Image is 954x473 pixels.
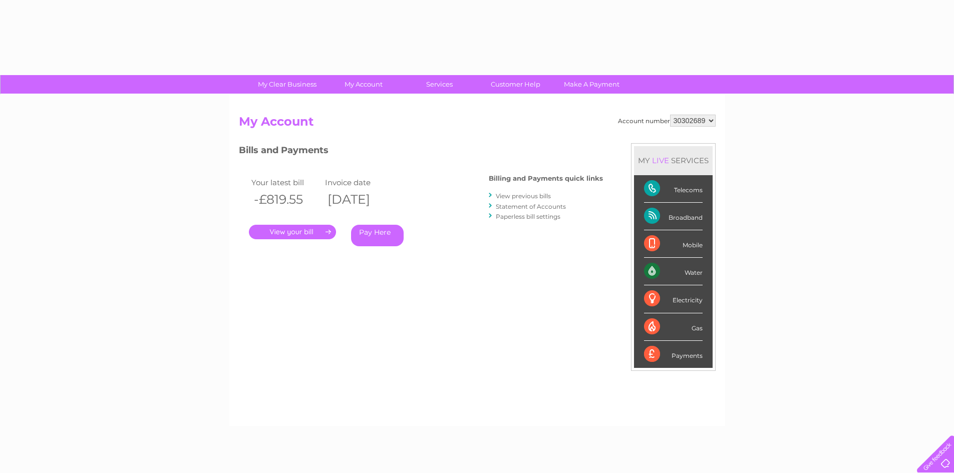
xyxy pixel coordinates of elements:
h4: Billing and Payments quick links [489,175,603,182]
a: . [249,225,336,239]
div: Payments [644,341,703,368]
div: MY SERVICES [634,146,713,175]
h3: Bills and Payments [239,143,603,161]
td: Your latest bill [249,176,323,189]
div: Account number [618,115,716,127]
div: Telecoms [644,175,703,203]
div: Gas [644,313,703,341]
a: Customer Help [474,75,557,94]
div: Broadband [644,203,703,230]
a: My Clear Business [246,75,329,94]
div: LIVE [650,156,671,165]
a: Paperless bill settings [496,213,560,220]
td: Invoice date [323,176,397,189]
a: Services [398,75,481,94]
a: Pay Here [351,225,404,246]
th: -£819.55 [249,189,323,210]
a: View previous bills [496,192,551,200]
a: Make A Payment [550,75,633,94]
th: [DATE] [323,189,397,210]
a: Statement of Accounts [496,203,566,210]
div: Water [644,258,703,285]
div: Electricity [644,285,703,313]
a: My Account [322,75,405,94]
div: Mobile [644,230,703,258]
h2: My Account [239,115,716,134]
